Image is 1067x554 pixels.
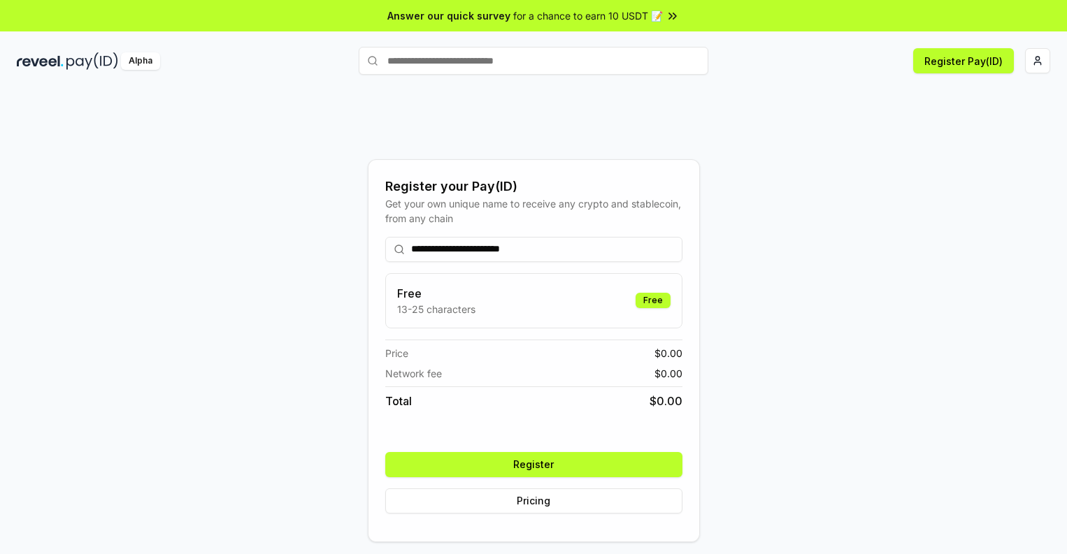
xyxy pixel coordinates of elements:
[385,346,408,360] span: Price
[385,393,412,409] span: Total
[385,177,682,196] div: Register your Pay(ID)
[513,8,663,23] span: for a chance to earn 10 USDT 📝
[17,52,64,70] img: reveel_dark
[385,366,442,381] span: Network fee
[387,8,510,23] span: Answer our quick survey
[397,302,475,316] p: 13-25 characters
[66,52,118,70] img: pay_id
[385,196,682,226] div: Get your own unique name to receive any crypto and stablecoin, from any chain
[654,346,682,360] span: $ 0.00
[650,393,682,409] span: $ 0.00
[397,285,475,302] h3: Free
[121,52,160,70] div: Alpha
[913,48,1014,73] button: Register Pay(ID)
[636,293,671,308] div: Free
[654,366,682,381] span: $ 0.00
[385,488,682,513] button: Pricing
[385,452,682,477] button: Register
